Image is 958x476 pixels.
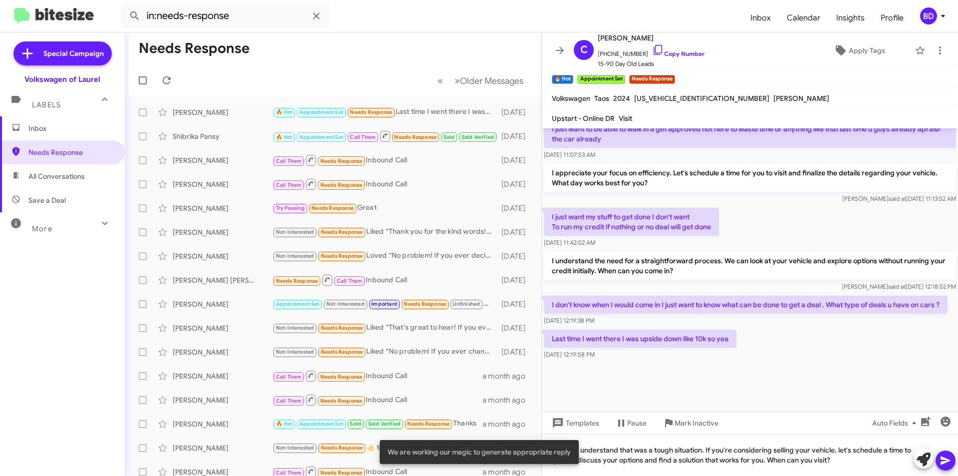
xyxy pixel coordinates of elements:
[173,251,272,261] div: [PERSON_NAME]
[544,151,595,158] span: [DATE] 11:07:53 AM
[272,442,482,454] div: ​👍​ to “ Got it! If you ever have any other vehicles in the future or need assistance, feel free ...
[496,179,533,189] div: [DATE]
[173,155,272,165] div: [PERSON_NAME]
[276,109,293,115] span: 🔥 Hot
[482,419,533,429] div: a month ago
[552,94,590,103] span: Volkswagen
[276,253,314,259] span: Not-Interested
[272,178,496,190] div: Inbound Call
[139,40,249,56] h1: Needs Response
[920,7,937,24] div: BD
[598,44,705,59] span: [PHONE_NUMBER]
[299,134,343,140] span: Appointment Set
[276,325,314,331] span: Not-Interested
[173,203,272,213] div: [PERSON_NAME]
[173,131,272,141] div: Shibrika Pansy
[321,325,363,331] span: Needs Response
[43,48,104,58] span: Special Campaign
[675,414,718,432] span: Mark Inactive
[320,470,363,476] span: Needs Response
[320,374,363,380] span: Needs Response
[276,470,302,476] span: Call Them
[627,414,647,432] span: Pause
[276,301,320,307] span: Appointment Set
[311,205,354,211] span: Needs Response
[321,445,363,451] span: Needs Response
[276,421,293,427] span: 🔥 Hot
[272,322,496,334] div: Liked “That's great to hear! If you ever consider selling your Highlander or any other vehicle in...
[173,179,272,189] div: [PERSON_NAME]
[580,42,588,58] span: C
[13,41,112,65] a: Special Campaign
[773,94,829,103] span: [PERSON_NAME]
[276,398,302,404] span: Call Them
[350,109,392,115] span: Needs Response
[496,299,533,309] div: [DATE]
[742,3,779,32] a: Inbox
[460,75,523,86] span: Older Messages
[276,278,318,284] span: Needs Response
[453,301,480,307] span: Unfinished
[173,299,272,309] div: [PERSON_NAME]
[864,414,928,432] button: Auto Fields
[544,296,948,314] p: I don't know when I would come in I just want to know what can be done to get a deal . What type ...
[320,158,363,164] span: Needs Response
[276,205,305,211] span: Try Pausing
[842,195,956,202] span: [PERSON_NAME] [DATE] 11:13:52 AM
[577,75,625,84] small: Appointment Set
[173,443,272,453] div: [PERSON_NAME]
[28,195,66,205] span: Save a Deal
[634,94,769,103] span: [US_VEHICLE_IDENTIFICATION_NUMBER]
[619,114,632,123] span: Visit
[173,227,272,237] div: [PERSON_NAME]
[655,414,726,432] button: Mark Inactive
[173,107,272,117] div: [PERSON_NAME]
[368,421,401,427] span: Sold Verified
[272,370,482,382] div: Inbound Call
[482,395,533,405] div: a month ago
[350,421,361,427] span: Sold
[889,195,906,202] span: said at
[276,134,293,140] span: 🔥 Hot
[32,224,52,233] span: More
[173,347,272,357] div: [PERSON_NAME]
[496,323,533,333] div: [DATE]
[32,100,61,109] span: Labels
[598,32,705,44] span: [PERSON_NAME]
[276,229,314,235] span: Not-Interested
[28,147,113,157] span: Needs Response
[432,70,449,91] button: Previous
[842,283,956,290] span: [PERSON_NAME] [DATE] 12:18:52 PM
[299,421,343,427] span: Appointment Set
[404,301,446,307] span: Needs Response
[496,203,533,213] div: [DATE]
[272,106,496,118] div: Last time I went there I was upside down like 10k so yea
[552,75,573,84] small: 🔥 Hot
[276,158,302,164] span: Call Them
[544,252,956,280] p: I understand the need for a straightforward process. We can look at your vehicle and explore opti...
[407,421,450,427] span: Needs Response
[350,134,376,140] span: Call Them
[552,114,615,123] span: Upstart - Online DR
[496,131,533,141] div: [DATE]
[272,250,496,262] div: Loved “No problem! If you ever decide to sell your vehicle in the future, feel free to reach out....
[544,317,594,324] span: [DATE] 12:19:38 PM
[371,301,397,307] span: Important
[320,182,363,188] span: Needs Response
[173,419,272,429] div: [PERSON_NAME]
[544,120,956,148] p: I just want to be able to walk in a get approved not here to waste time or anything like that las...
[272,154,496,166] div: Inbound Call
[808,41,910,59] button: Apply Tags
[544,164,956,192] p: I appreciate your focus on efficiency. Let's schedule a time for you to visit and finalize the de...
[613,94,630,103] span: 2024
[544,208,719,236] p: I just want my stuff to get done I don't want To run my credit if nothing or no deal will get done
[272,226,496,238] div: Liked “Thank you for the kind words! If you ever reconsider or have questions about selling your ...
[496,347,533,357] div: [DATE]
[872,414,920,432] span: Auto Fields
[598,59,705,69] span: 15-90 Day Old Leads
[828,3,873,32] span: Insights
[276,349,314,355] span: Not-Interested
[873,3,912,32] a: Profile
[173,275,272,285] div: [PERSON_NAME] [PERSON_NAME]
